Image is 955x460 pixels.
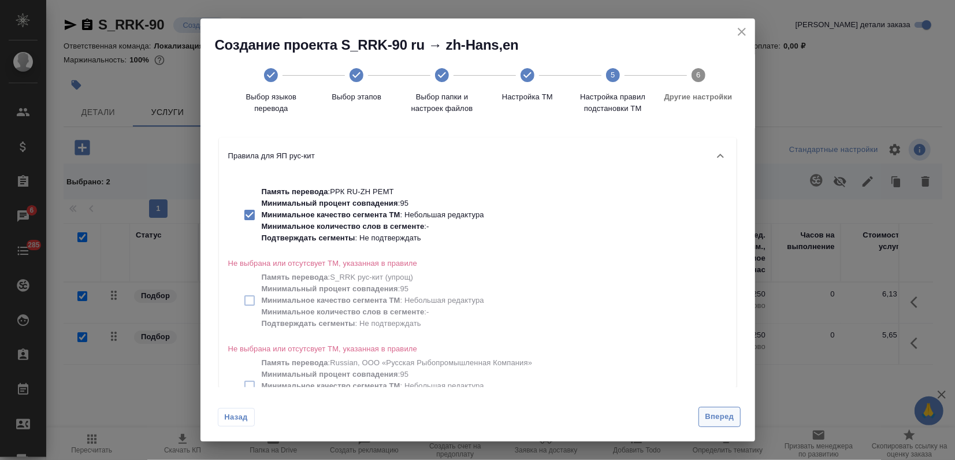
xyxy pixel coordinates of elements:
p: : 95 [262,198,533,209]
p: Минимальный процент совпадения [262,199,398,207]
span: Выбор папки и настроек файлов [404,91,480,114]
span: Выбор этапов [318,91,395,103]
button: close [733,23,750,40]
p: : Небольшая редактура [262,209,533,221]
p: Правила для ЯП рус-кит [228,150,315,162]
p: Не выбрана или отсутсвует TM, указанная в правиле [228,258,542,269]
h2: Создание проекта S_RRK-90 ru → zh-Hans,en [215,36,755,54]
text: 6 [696,71,700,79]
button: Назад [218,408,255,426]
div: Правила для ЯП рус-кит [219,175,737,443]
span: Другие настройки [660,91,737,103]
p: Память перевода [262,187,328,196]
p: : - [262,221,533,232]
span: Настройка ТМ [489,91,566,103]
span: Назад [224,411,248,423]
div: Память перевода:РРК RU-ZH PEMTМинимальный процент совпадения:95Минимальное качество сегмента ТМ: ... [228,184,542,246]
span: Вперед [705,410,734,424]
p: : РРК RU-ZH PEMT [262,186,533,198]
p: Подтверждать сегменты [262,233,355,242]
span: Выбор языков перевода [233,91,310,114]
text: 5 [611,71,615,79]
p: Минимальное количество слов в сегменте [262,222,425,231]
p: Не выбрана или отсутсвует TM, указанная в правиле [228,343,542,355]
p: Минимальное качество сегмента ТМ [262,210,400,219]
span: Настройка правил подстановки TM [575,91,651,114]
p: : Не подтверждать [262,232,533,244]
button: Вперед [698,407,740,427]
div: Правила для ЯП рус-кит [219,138,737,175]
